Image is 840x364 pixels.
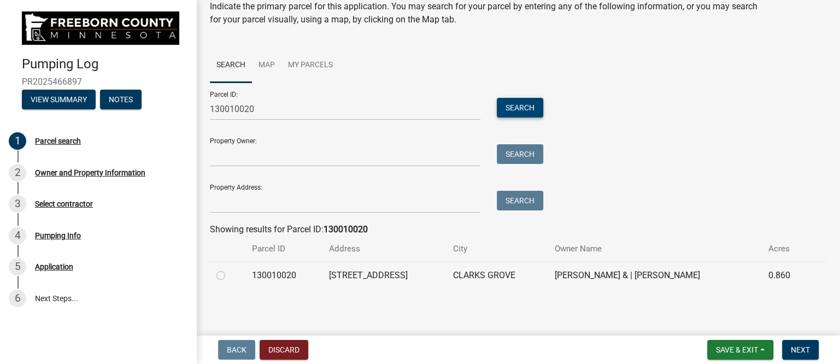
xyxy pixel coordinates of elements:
[762,236,809,262] th: Acres
[245,236,323,262] th: Parcel ID
[324,224,368,234] strong: 130010020
[281,48,339,83] a: My Parcels
[218,340,255,360] button: Back
[35,232,81,239] div: Pumping Info
[9,164,26,181] div: 2
[9,132,26,150] div: 1
[227,345,246,354] span: Back
[210,223,827,236] div: Showing results for Parcel ID:
[22,96,96,104] wm-modal-confirm: Summary
[22,56,188,72] h4: Pumping Log
[497,191,543,210] button: Search
[9,258,26,275] div: 5
[716,345,758,354] span: Save & Exit
[252,48,281,83] a: Map
[782,340,819,360] button: Next
[100,96,142,104] wm-modal-confirm: Notes
[762,262,809,289] td: 0.860
[100,90,142,109] button: Notes
[9,195,26,213] div: 3
[9,290,26,307] div: 6
[447,236,548,262] th: City
[9,227,26,244] div: 4
[22,77,175,87] span: PR2025466897
[35,200,93,208] div: Select contractor
[791,345,810,354] span: Next
[35,137,81,145] div: Parcel search
[322,262,447,289] td: [STREET_ADDRESS]
[35,263,73,271] div: Application
[35,169,145,177] div: Owner and Property Information
[245,262,323,289] td: 130010020
[210,48,252,83] a: Search
[260,340,308,360] button: Discard
[497,98,543,118] button: Search
[707,340,773,360] button: Save & Exit
[22,11,179,45] img: Freeborn County, Minnesota
[22,90,96,109] button: View Summary
[447,262,548,289] td: CLARKS GROVE
[497,144,543,164] button: Search
[548,236,762,262] th: Owner Name
[548,262,762,289] td: [PERSON_NAME] & | [PERSON_NAME]
[322,236,447,262] th: Address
